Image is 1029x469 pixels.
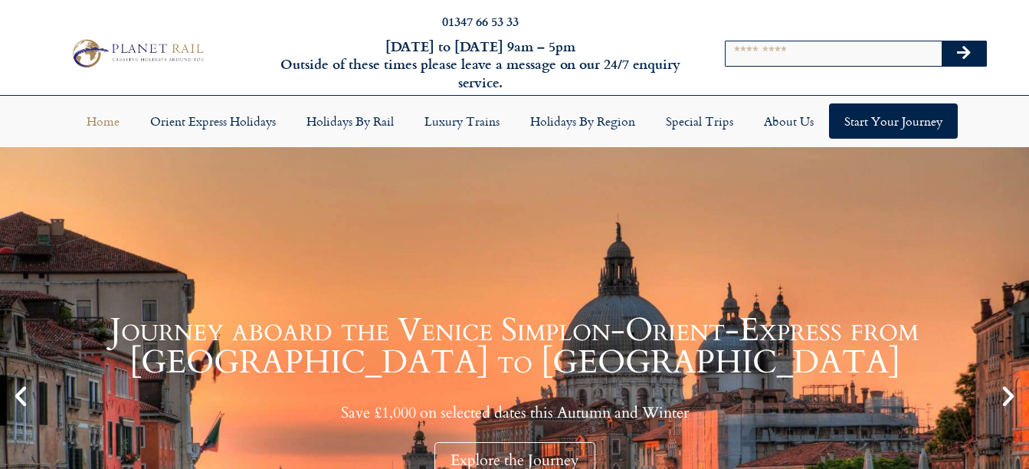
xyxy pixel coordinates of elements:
[38,403,991,422] p: Save £1,000 on selected dates this Autumn and Winter
[650,103,749,139] a: Special Trips
[442,12,519,30] a: 01347 66 53 33
[829,103,958,139] a: Start your Journey
[71,103,135,139] a: Home
[38,314,991,379] h1: Journey aboard the Venice Simplon-Orient-Express from [GEOGRAPHIC_DATA] to [GEOGRAPHIC_DATA]
[8,103,1021,139] nav: Menu
[749,103,829,139] a: About Us
[278,38,682,91] h6: [DATE] to [DATE] 9am – 5pm Outside of these times please leave a message on our 24/7 enquiry serv...
[942,41,986,66] button: Search
[291,103,409,139] a: Holidays by Rail
[515,103,650,139] a: Holidays by Region
[8,383,34,409] div: Previous slide
[135,103,291,139] a: Orient Express Holidays
[67,36,207,71] img: Planet Rail Train Holidays Logo
[995,383,1021,409] div: Next slide
[409,103,515,139] a: Luxury Trains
